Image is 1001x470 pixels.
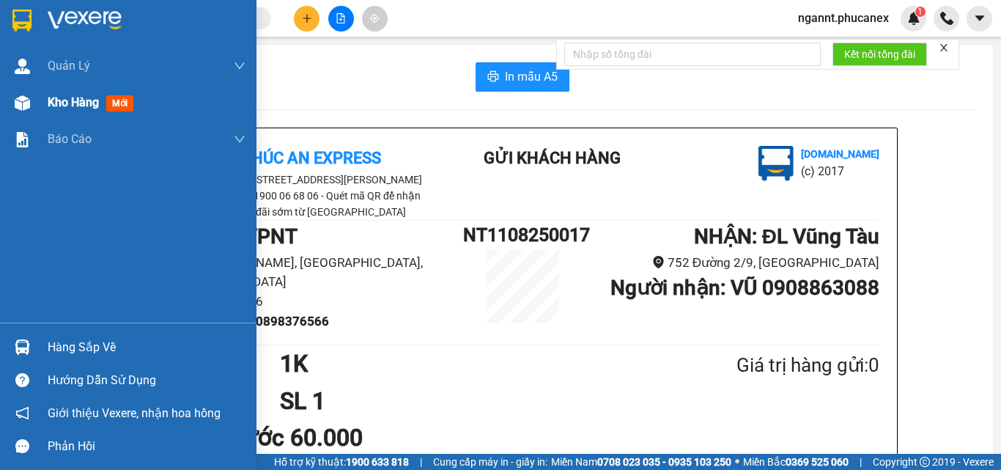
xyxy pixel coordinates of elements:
[801,162,879,180] li: (c) 2017
[302,13,312,23] span: plus
[564,43,821,66] input: Nhập số tổng đài
[274,454,409,470] span: Hỗ trợ kỹ thuật:
[12,10,32,32] img: logo-vxr
[234,60,245,72] span: down
[336,13,346,23] span: file-add
[241,149,381,167] b: Phúc An Express
[973,12,986,25] span: caret-down
[123,70,202,88] li: (c) 2017
[346,456,409,468] strong: 1900 633 818
[106,95,133,111] span: mới
[597,456,731,468] strong: 0708 023 035 - 0935 103 250
[48,370,245,392] div: Hướng dẫn sử dụng
[582,253,879,273] li: 752 Đường 2/9, [GEOGRAPHIC_DATA]
[280,345,665,382] h1: 1K
[484,149,621,167] b: Gửi khách hàng
[463,221,582,249] h1: NT1108250017
[832,43,927,66] button: Kết nối tổng đài
[328,6,354,32] button: file-add
[801,148,879,160] b: [DOMAIN_NAME]
[15,339,30,355] img: warehouse-icon
[159,18,194,54] img: logo.jpg
[15,95,30,111] img: warehouse-icon
[758,146,794,181] img: logo.jpg
[166,292,463,312] li: 1900 06 68 06
[786,9,901,27] span: ngannt.phucanex
[844,46,915,62] span: Kết nối tổng đài
[294,6,319,32] button: plus
[166,419,401,456] div: Chưa Cước 60.000
[166,172,429,188] li: [STREET_ADDRESS][PERSON_NAME]
[15,132,30,147] img: solution-icon
[48,337,245,359] div: Hàng sắp về
[652,256,665,268] span: environment
[786,456,849,468] strong: 0369 525 060
[123,56,202,67] b: [DOMAIN_NAME]
[665,350,879,381] div: Giá trị hàng gửi: 0
[735,459,739,465] span: ⚪️
[551,454,731,470] span: Miền Nam
[48,56,90,75] span: Quản Lý
[18,95,76,189] b: Phúc An Express
[860,454,862,470] span: |
[90,21,145,90] b: Gửi khách hàng
[369,13,380,23] span: aim
[15,59,30,74] img: warehouse-icon
[610,276,879,300] b: Người nhận : VŨ 0908863088
[907,12,920,25] img: icon-new-feature
[420,454,422,470] span: |
[166,188,429,220] li: 1900 06 68 06 - Quét mã QR để nhận ưu đãi sớm từ [GEOGRAPHIC_DATA]
[694,224,879,249] b: NHẬN : ĐL Vũng Tàu
[18,18,92,92] img: logo.jpg
[920,457,930,467] span: copyright
[967,6,992,32] button: caret-down
[166,253,463,292] li: 94 [PERSON_NAME], [GEOGRAPHIC_DATA], [GEOGRAPHIC_DATA]
[48,436,245,458] div: Phản hồi
[48,95,99,109] span: Kho hàng
[362,6,388,32] button: aim
[433,454,547,470] span: Cung cấp máy in - giấy in:
[15,439,29,453] span: message
[487,70,499,84] span: printer
[915,7,926,17] sup: 1
[940,12,953,25] img: phone-icon
[280,383,665,419] h1: SL 1
[48,130,92,148] span: Báo cáo
[476,62,569,92] button: printerIn mẫu A5
[48,404,221,422] span: Giới thiệu Vexere, nhận hoa hồng
[234,133,245,145] span: down
[15,373,29,387] span: question-circle
[743,454,849,470] span: Miền Bắc
[917,7,923,17] span: 1
[505,67,558,86] span: In mẫu A5
[15,406,29,420] span: notification
[939,43,949,53] span: close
